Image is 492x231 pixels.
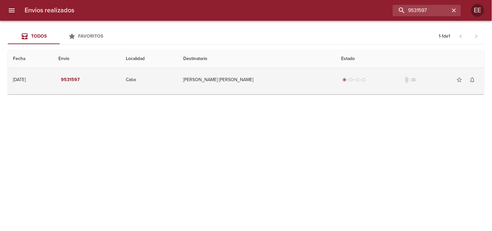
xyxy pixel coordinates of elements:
[178,50,336,68] th: Destinatario
[349,78,353,82] span: radio_button_unchecked
[342,78,346,82] span: radio_button_checked
[456,77,463,83] span: star_border
[53,50,121,68] th: Envio
[362,78,366,82] span: radio_button_unchecked
[393,5,450,16] input: buscar
[336,50,484,68] th: Estado
[178,68,336,91] td: [PERSON_NAME] [PERSON_NAME]
[8,50,53,68] th: Fecha
[471,4,484,17] div: EE
[13,77,26,82] div: [DATE]
[453,33,469,39] span: Pagina anterior
[25,5,74,16] h6: Envios realizados
[469,29,484,44] span: Pagina siguiente
[355,78,359,82] span: radio_button_unchecked
[78,33,103,39] span: Favoritos
[4,3,19,18] button: menu
[58,74,82,86] button: 9531597
[439,33,450,40] p: 1 - 1 de 1
[61,76,80,84] em: 9531597
[410,77,417,83] span: No tiene pedido asociado
[466,73,479,86] button: Activar notificaciones
[341,77,367,83] div: Generado
[469,77,476,83] span: notifications_none
[121,50,178,68] th: Localidad
[31,33,47,39] span: Todos
[404,77,410,83] span: No tiene documentos adjuntos
[8,50,484,94] table: Tabla de envíos del cliente
[453,73,466,86] button: Agregar a favoritos
[121,68,178,91] td: Caba
[8,29,112,44] div: Tabs Envios
[471,4,484,17] div: Abrir información de usuario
